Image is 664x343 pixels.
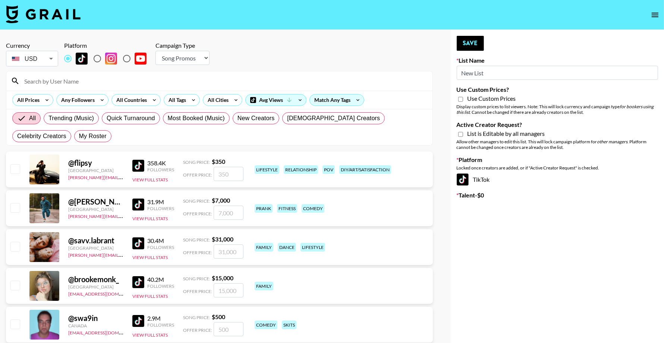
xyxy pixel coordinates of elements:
img: TikTok [132,237,144,249]
label: List Name [457,57,658,64]
span: Use Custom Prices [468,95,516,102]
div: Allow other managers to edit this list. This will lock campaign platform for . Platform cannot be... [457,139,658,150]
div: comedy [255,321,277,329]
div: fitness [277,204,297,213]
button: View Full Stats [132,332,168,338]
input: 500 [214,322,243,336]
input: Search by User Name [20,75,428,87]
img: Instagram [105,53,117,65]
div: skits [282,321,296,329]
input: 31,000 [214,244,243,259]
div: Avg Views [246,94,306,106]
div: comedy [302,204,324,213]
div: Followers [147,322,174,328]
a: [PERSON_NAME][EMAIL_ADDRESS][DOMAIN_NAME] [68,212,179,219]
div: Canada [68,323,123,328]
label: Platform [457,156,658,163]
button: View Full Stats [132,177,168,183]
span: Quick Turnaround [107,114,155,123]
div: Platform [64,42,152,49]
em: other managers [597,139,628,144]
input: 350 [214,167,243,181]
div: family [255,243,273,252]
div: TikTok [457,174,658,185]
img: TikTok [132,315,144,327]
span: Song Price: [183,315,210,320]
input: 7,000 [214,206,243,220]
span: Most Booked (Music) [168,114,225,123]
div: prank [255,204,273,213]
div: @ brookemonk_ [68,275,123,284]
img: TikTok [76,53,88,65]
div: 40.2M [147,276,174,283]
span: Offer Price: [183,327,212,333]
div: Display custom prices to list viewers. Note: This will lock currency and campaign type . Cannot b... [457,104,658,115]
img: TikTok [132,276,144,288]
a: [EMAIL_ADDRESS][DOMAIN_NAME] [68,328,143,336]
label: Use Custom Prices? [457,86,658,93]
span: Song Price: [183,276,210,281]
img: Grail Talent [6,5,81,23]
div: @ [PERSON_NAME].[PERSON_NAME] [68,197,123,206]
div: USD [7,52,57,65]
div: 358.4K [147,159,174,167]
img: TikTok [132,160,144,172]
div: All Cities [203,94,230,106]
span: Celebrity Creators [17,132,66,141]
em: for bookers using this list [457,104,654,115]
span: [DEMOGRAPHIC_DATA] Creators [287,114,380,123]
div: 30.4M [147,237,174,244]
div: @ savv.labrant [68,236,123,245]
span: New Creators [237,114,275,123]
div: @ flipsy [68,158,123,168]
strong: $ 15,000 [212,274,233,281]
div: Followers [147,206,174,211]
span: Song Price: [183,198,210,204]
span: Offer Price: [183,172,212,178]
div: [GEOGRAPHIC_DATA] [68,206,123,212]
span: Song Price: [183,159,210,165]
div: [GEOGRAPHIC_DATA] [68,284,123,290]
span: Offer Price: [183,211,212,216]
div: 2.9M [147,315,174,322]
div: All Tags [164,94,188,106]
div: Followers [147,283,174,289]
div: Currency [6,42,58,49]
a: [EMAIL_ADDRESS][DOMAIN_NAME] [68,290,143,297]
div: pov [322,165,335,174]
a: [PERSON_NAME][EMAIL_ADDRESS][DOMAIN_NAME] [68,173,179,180]
div: family [255,282,273,290]
span: All [29,114,36,123]
div: Followers [147,244,174,250]
span: Trending (Music) [48,114,94,123]
div: Any Followers [57,94,96,106]
div: relationship [284,165,318,174]
div: Followers [147,167,174,172]
span: My Roster [79,132,107,141]
img: TikTok [132,199,144,211]
strong: $ 500 [212,313,225,320]
span: Offer Price: [183,289,212,294]
label: Active Creator Request? [457,121,658,128]
div: @ swa9in [68,314,123,323]
strong: $ 7,000 [212,197,230,204]
span: List is Editable by all managers [468,130,545,137]
button: View Full Stats [132,216,168,221]
img: YouTube [135,53,147,65]
div: 31.9M [147,198,174,206]
input: 15,000 [214,283,243,297]
span: Song Price: [183,237,210,243]
div: lifestyle [255,165,279,174]
button: Save [457,36,484,51]
div: diy/art/satisfaction [339,165,391,174]
div: lifestyle [300,243,325,252]
div: All Prices [13,94,41,106]
div: [GEOGRAPHIC_DATA] [68,168,123,173]
div: Locked once creators are added, or if "Active Creator Request" is checked. [457,165,658,171]
div: dance [278,243,296,252]
div: Campaign Type [155,42,210,49]
div: All Countries [112,94,148,106]
button: View Full Stats [132,293,168,299]
img: TikTok [457,174,469,185]
div: [GEOGRAPHIC_DATA] [68,245,123,251]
